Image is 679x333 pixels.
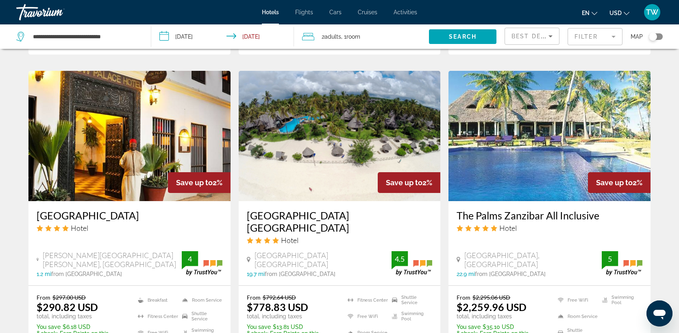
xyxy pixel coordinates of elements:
span: TW [646,8,658,16]
li: Swimming Pool [388,310,432,322]
button: Travelers: 2 adults, 0 children [294,24,429,49]
div: 4 star Hotel [247,236,433,245]
a: [GEOGRAPHIC_DATA] [GEOGRAPHIC_DATA] [247,209,433,234]
span: 1.2 mi [37,271,51,277]
span: [GEOGRAPHIC_DATA] [GEOGRAPHIC_DATA] [255,251,392,269]
img: website_grey.svg [13,21,20,28]
span: Hotel [281,236,298,245]
del: $2,295.06 USD [472,294,510,301]
img: Hotel image [448,71,651,201]
li: Room Service [178,294,222,306]
span: Best Deals [511,33,554,39]
span: Room [346,33,360,40]
div: Keywords by Traffic [90,48,137,53]
span: 19.7 mi [247,271,265,277]
img: logo_orange.svg [13,13,20,20]
span: 22.9 mi [457,271,475,277]
h3: The Palms Zanzibar All Inclusive [457,209,642,221]
div: 2% [168,172,231,193]
span: [GEOGRAPHIC_DATA], [GEOGRAPHIC_DATA] [464,251,602,269]
li: Fitness Center [134,310,178,322]
li: Shuttle Service [178,310,222,322]
p: total, including taxes [247,313,338,320]
button: Check-in date: Sep 20, 2025 Check-out date: Sep 22, 2025 [151,24,294,49]
span: Search [449,33,477,40]
img: trustyou-badge.svg [182,251,222,275]
p: $13.81 USD [247,324,338,330]
span: From [457,294,470,301]
div: 5 [602,254,618,264]
img: Hotel image [239,71,441,201]
a: Activities [394,9,417,15]
span: en [582,10,590,16]
button: Search [429,29,496,44]
ins: $778.83 USD [247,301,308,313]
button: Filter [568,28,622,46]
div: Domain Overview [31,48,73,53]
span: Hotel [499,223,517,232]
div: 4 star Hotel [37,223,222,232]
a: Hotels [262,9,279,15]
span: You save [247,324,271,330]
p: $6.18 USD [37,324,128,330]
button: User Menu [642,4,663,21]
iframe: Button to launch messaging window [646,300,672,326]
span: Adults [324,33,341,40]
span: , 1 [341,31,360,42]
span: Save up to [596,178,633,187]
p: total, including taxes [37,313,128,320]
img: Hotel image [28,71,231,201]
ins: $2,259.96 USD [457,301,527,313]
div: 2% [588,172,651,193]
ins: $290.82 USD [37,301,98,313]
span: Save up to [176,178,213,187]
a: Flights [295,9,313,15]
li: Room Service [554,310,598,322]
p: total, including taxes [457,313,548,320]
button: Toggle map [643,33,663,40]
a: [GEOGRAPHIC_DATA] [37,209,222,221]
div: 4.5 [392,254,408,264]
li: Shuttle Service [388,294,432,306]
button: Change currency [609,7,629,19]
span: Cruises [358,9,377,15]
div: v 4.0.25 [23,13,40,20]
div: 5 star Hotel [457,223,642,232]
span: USD [609,10,622,16]
span: From [37,294,50,301]
span: 2 [322,31,341,42]
span: You save [37,324,61,330]
a: Cars [329,9,342,15]
li: Free WiFi [344,310,388,322]
del: $297.00 USD [52,294,86,301]
a: Travorium [16,2,98,23]
span: [PERSON_NAME][GEOGRAPHIC_DATA][PERSON_NAME], [GEOGRAPHIC_DATA] [43,251,181,269]
button: Change language [582,7,597,19]
span: Map [631,31,643,42]
span: from [GEOGRAPHIC_DATA] [265,271,335,277]
div: 4 [182,254,198,264]
span: from [GEOGRAPHIC_DATA] [475,271,546,277]
img: trustyou-badge.svg [602,251,642,275]
img: tab_keywords_by_traffic_grey.svg [81,47,87,54]
li: Fitness Center [344,294,388,306]
li: Free WiFi [554,294,598,306]
div: 2% [378,172,440,193]
p: $35.10 USD [457,324,548,330]
span: from [GEOGRAPHIC_DATA] [51,271,122,277]
mat-select: Sort by [511,31,553,41]
li: Breakfast [134,294,178,306]
img: trustyou-badge.svg [392,251,432,275]
img: tab_domain_overview_orange.svg [22,47,28,54]
span: Save up to [386,178,422,187]
del: $792.64 USD [263,294,296,301]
